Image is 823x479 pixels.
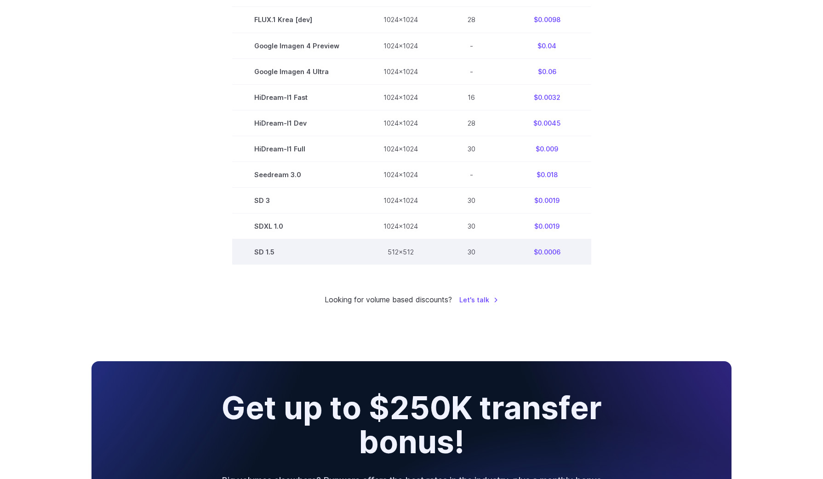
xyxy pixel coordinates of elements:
[503,33,591,58] td: $0.04
[503,110,591,136] td: $0.0045
[361,58,440,84] td: 1024x1024
[503,162,591,187] td: $0.018
[361,213,440,239] td: 1024x1024
[440,84,503,110] td: 16
[325,294,452,306] small: Looking for volume based discounts?
[503,213,591,239] td: $0.0019
[503,239,591,265] td: $0.0006
[440,239,503,265] td: 30
[179,391,644,459] h2: Get up to $250K transfer bonus!
[361,239,440,265] td: 512x512
[232,7,361,33] td: FLUX.1 Krea [dev]
[440,58,503,84] td: -
[440,7,503,33] td: 28
[503,84,591,110] td: $0.0032
[232,136,361,162] td: HiDream-I1 Full
[232,162,361,187] td: Seedream 3.0
[232,33,361,58] td: Google Imagen 4 Preview
[361,84,440,110] td: 1024x1024
[232,58,361,84] td: Google Imagen 4 Ultra
[503,136,591,162] td: $0.009
[361,33,440,58] td: 1024x1024
[503,58,591,84] td: $0.06
[440,213,503,239] td: 30
[503,7,591,33] td: $0.0098
[459,294,498,305] a: Let's talk
[361,162,440,187] td: 1024x1024
[361,136,440,162] td: 1024x1024
[440,33,503,58] td: -
[232,187,361,213] td: SD 3
[361,187,440,213] td: 1024x1024
[440,110,503,136] td: 28
[440,187,503,213] td: 30
[440,136,503,162] td: 30
[440,162,503,187] td: -
[232,239,361,265] td: SD 1.5
[361,110,440,136] td: 1024x1024
[361,7,440,33] td: 1024x1024
[232,110,361,136] td: HiDream-I1 Dev
[232,84,361,110] td: HiDream-I1 Fast
[232,213,361,239] td: SDXL 1.0
[503,187,591,213] td: $0.0019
